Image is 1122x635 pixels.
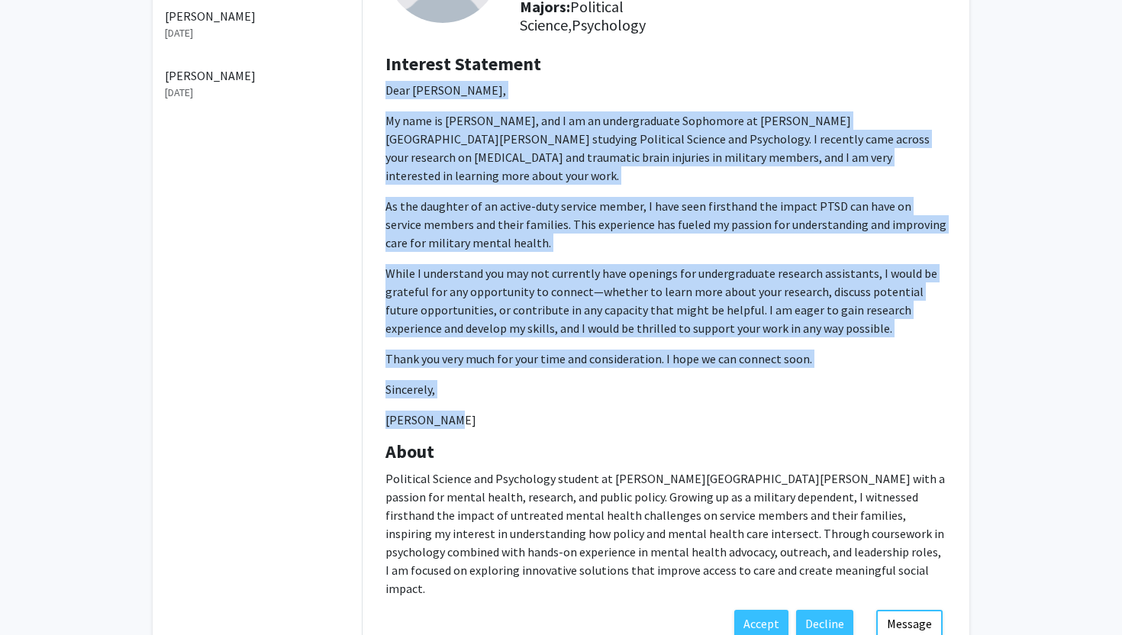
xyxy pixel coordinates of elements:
[385,440,434,463] b: About
[11,566,65,624] iframe: Chat
[385,197,946,252] p: As the daughter of an active-duty service member, I have seen firsthand the impact PTSD can have ...
[385,411,946,429] p: [PERSON_NAME]
[572,15,646,34] span: Psychology
[385,81,946,99] p: Dear [PERSON_NAME],
[165,25,350,41] p: [DATE]
[385,264,946,337] p: While I understand you may not currently have openings for undergraduate research assistants, I w...
[385,469,946,598] p: Political Science and Psychology student at [PERSON_NAME][GEOGRAPHIC_DATA][PERSON_NAME] with a pa...
[385,380,946,398] p: Sincerely,
[385,111,946,185] p: My name is [PERSON_NAME], and I am an undergraduate Sophomore at [PERSON_NAME][GEOGRAPHIC_DATA][P...
[385,350,946,368] p: Thank you very much for your time and consideration. I hope we can connect soon.
[165,66,350,85] p: [PERSON_NAME]
[165,7,350,25] p: [PERSON_NAME]
[165,85,350,101] p: [DATE]
[385,52,541,76] b: Interest Statement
